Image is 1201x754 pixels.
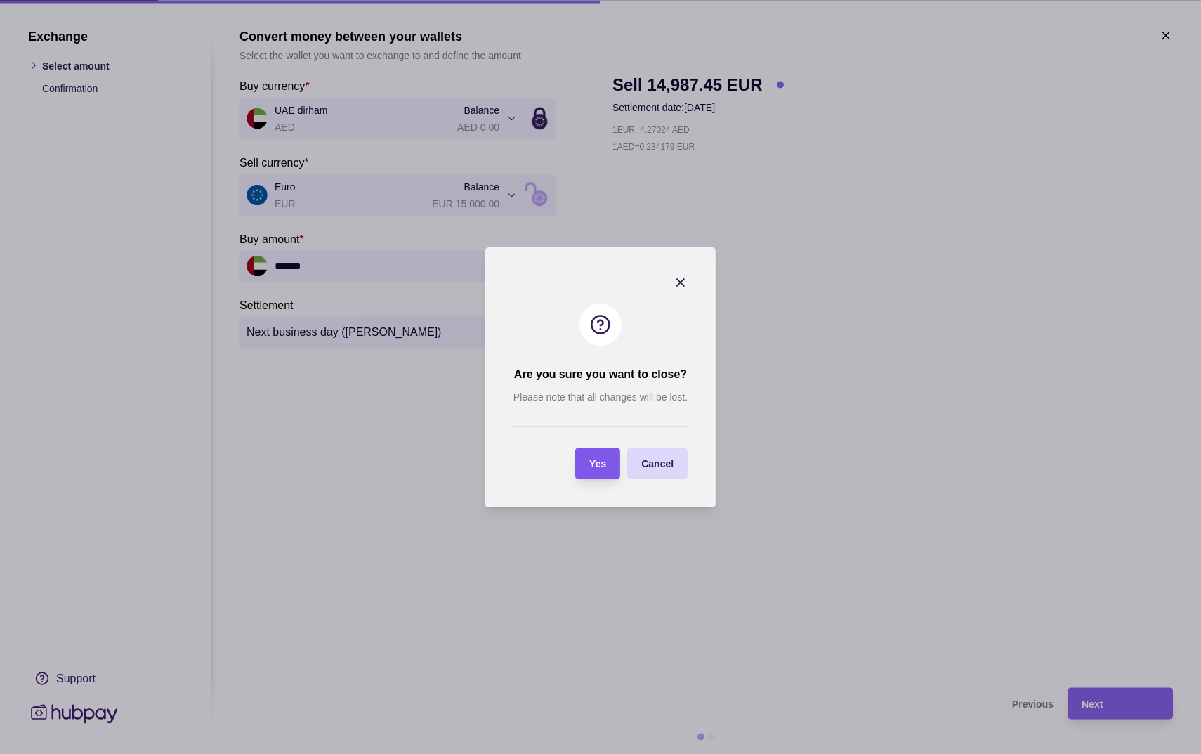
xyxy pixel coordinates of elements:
[513,389,688,405] p: Please note that all changes will be lost.
[514,367,687,382] h2: Are you sure you want to close?
[575,448,620,479] button: Yes
[641,458,674,469] span: Cancel
[627,448,688,479] button: Cancel
[589,458,606,469] span: Yes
